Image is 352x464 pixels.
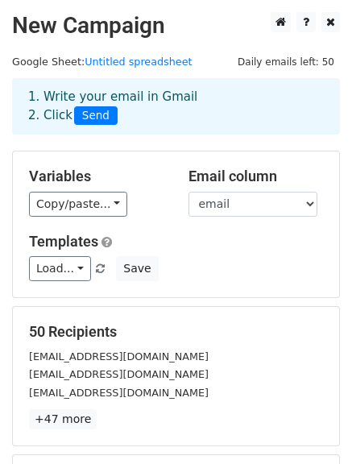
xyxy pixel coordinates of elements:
[12,56,193,68] small: Google Sheet:
[188,168,324,185] h5: Email column
[232,56,340,68] a: Daily emails left: 50
[29,387,209,399] small: [EMAIL_ADDRESS][DOMAIN_NAME]
[29,350,209,362] small: [EMAIL_ADDRESS][DOMAIN_NAME]
[116,256,158,281] button: Save
[29,368,209,380] small: [EMAIL_ADDRESS][DOMAIN_NAME]
[232,53,340,71] span: Daily emails left: 50
[16,88,336,125] div: 1. Write your email in Gmail 2. Click
[85,56,192,68] a: Untitled spreadsheet
[29,233,98,250] a: Templates
[74,106,118,126] span: Send
[29,256,91,281] a: Load...
[29,409,97,429] a: +47 more
[29,168,164,185] h5: Variables
[29,192,127,217] a: Copy/paste...
[271,387,352,464] iframe: Chat Widget
[12,12,340,39] h2: New Campaign
[29,323,323,341] h5: 50 Recipients
[271,387,352,464] div: Widget Obrolan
